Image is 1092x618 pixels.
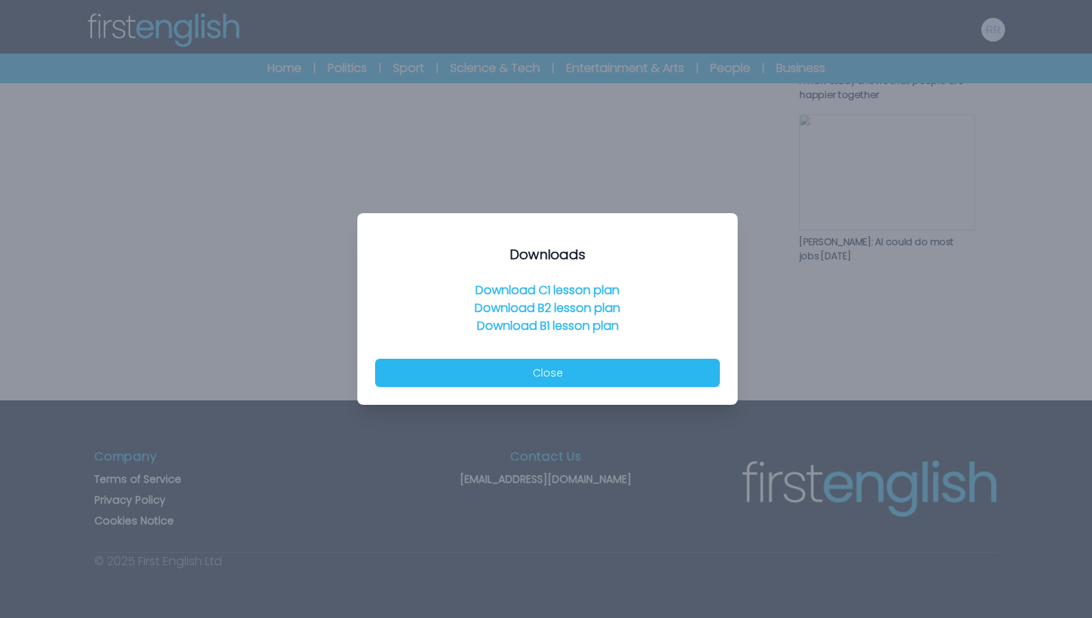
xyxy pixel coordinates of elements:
a: Download B2 lesson plan [475,299,620,316]
a: Close [375,364,720,381]
h3: Downloads [375,246,720,264]
button: Close [375,359,720,387]
a: Download B1 lesson plan [477,317,619,334]
a: Download C1 lesson plan [475,282,620,299]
